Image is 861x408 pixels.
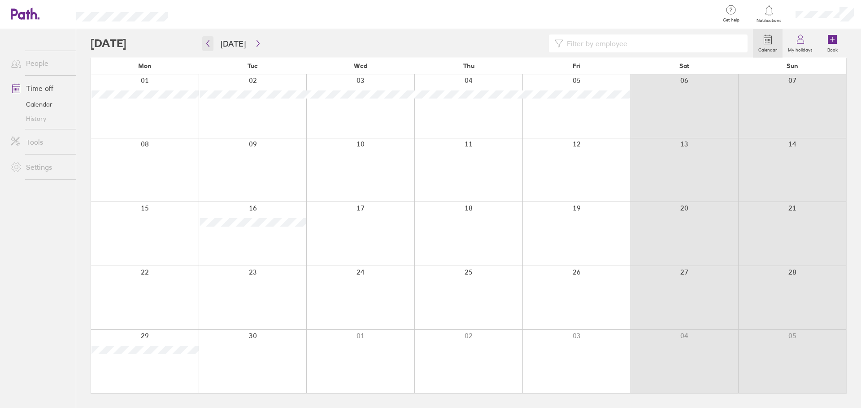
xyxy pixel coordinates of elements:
span: Notifications [755,18,784,23]
span: Mon [138,62,152,69]
input: Filter by employee [563,35,742,52]
a: My holidays [783,29,818,58]
a: Notifications [755,4,784,23]
span: Get help [717,17,746,23]
span: Sun [787,62,798,69]
span: Fri [573,62,581,69]
label: Calendar [753,45,783,53]
span: Sat [679,62,689,69]
a: Book [818,29,847,58]
label: Book [822,45,843,53]
span: Wed [354,62,367,69]
button: [DATE] [213,36,253,51]
a: People [4,54,76,72]
span: Thu [463,62,474,69]
a: History [4,112,76,126]
a: Time off [4,79,76,97]
label: My holidays [783,45,818,53]
a: Calendar [4,97,76,112]
a: Calendar [753,29,783,58]
a: Settings [4,158,76,176]
span: Tue [248,62,258,69]
a: Tools [4,133,76,151]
